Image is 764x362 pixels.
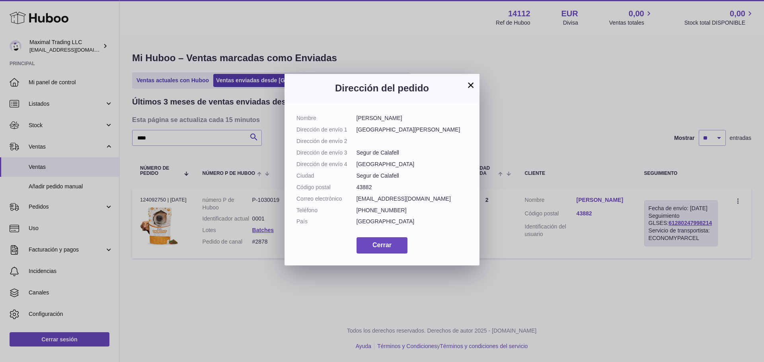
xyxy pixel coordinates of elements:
[357,149,468,157] dd: Segur de Calafell
[466,80,476,90] button: ×
[296,149,357,157] dt: Dirección de envío 3
[296,161,357,168] dt: Dirección de envío 4
[357,195,468,203] dd: [EMAIL_ADDRESS][DOMAIN_NAME]
[357,184,468,191] dd: 43882
[296,195,357,203] dt: Correo electrónico
[357,114,468,122] dd: [PERSON_NAME]
[296,172,357,180] dt: Ciudad
[296,207,357,214] dt: Teléfono
[296,218,357,225] dt: País
[357,161,468,168] dd: [GEOGRAPHIC_DATA]
[372,242,392,248] span: Cerrar
[357,207,468,214] dd: [PHONE_NUMBER]
[296,114,357,122] dt: Nombre
[296,126,357,134] dt: Dirección de envío 1
[357,237,407,254] button: Cerrar
[296,184,357,191] dt: Código postal
[357,218,468,225] dd: [GEOGRAPHIC_DATA]
[296,137,357,145] dt: Dirección de envío 2
[296,82,468,95] h3: Dirección del pedido
[357,172,468,180] dd: Segur de Calafell
[357,126,468,134] dd: [GEOGRAPHIC_DATA][PERSON_NAME]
